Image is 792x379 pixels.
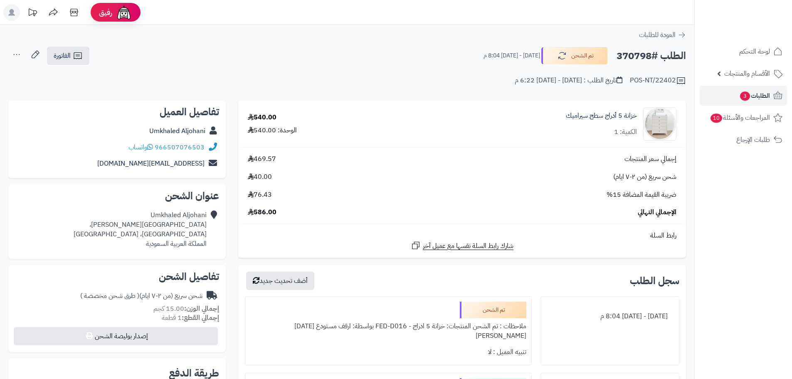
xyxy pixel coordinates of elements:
[162,313,219,323] small: 1 قطعة
[736,134,770,146] span: طلبات الإرجاع
[460,302,526,318] div: تم الشحن
[250,344,526,360] div: تنبيه العميل : لا
[639,30,686,40] a: العودة للطلبات
[613,172,676,182] span: شحن سريع (من ٢-٧ ايام)
[617,47,686,64] h2: الطلب #370798
[169,368,219,378] h2: طريقة الدفع
[248,126,297,135] div: الوحدة: 540.00
[423,241,513,251] span: شارك رابط السلة نفسها مع عميل آخر
[711,114,722,123] span: 10
[155,142,205,152] a: 966507076503
[149,126,205,136] a: Umkhaled Aljohani
[47,47,89,65] a: الفاتورة
[484,52,540,60] small: [DATE] - [DATE] 8:04 م
[97,159,205,168] a: [EMAIL_ADDRESS][DOMAIN_NAME]
[411,240,513,251] a: شارك رابط السلة نفسها مع عميل آخر
[624,154,676,164] span: إجمالي سعر المنتجات
[739,90,770,102] span: الطلبات
[614,127,637,137] div: الكمية: 1
[184,304,219,314] strong: إجمالي الوزن:
[700,130,787,150] a: طلبات الإرجاع
[153,304,219,314] small: 15.00 كجم
[99,7,112,17] span: رفيق
[248,154,276,164] span: 469.57
[15,107,219,117] h2: تفاصيل العميل
[566,111,637,121] a: خزانة 5 أدراج سطح سيراميك
[644,107,676,141] img: 1741718484-1-90x90.jpg
[74,211,207,248] div: Umkhaled Aljohani [GEOGRAPHIC_DATA][PERSON_NAME]، [GEOGRAPHIC_DATA]، [GEOGRAPHIC_DATA] المملكة ال...
[14,327,218,345] button: إصدار بوليصة الشحن
[80,291,139,301] span: ( طرق شحن مخصصة )
[248,172,272,182] span: 40.00
[182,313,219,323] strong: إجمالي القطع:
[630,76,686,86] div: POS-NT/22402
[15,272,219,282] h2: تفاصيل الشحن
[541,47,608,64] button: تم الشحن
[15,191,219,201] h2: عنوان الشحن
[128,142,153,152] a: واتساب
[638,208,676,217] span: الإجمالي النهائي
[739,46,770,57] span: لوحة التحكم
[248,113,276,122] div: 540.00
[639,30,676,40] span: العودة للطلبات
[54,51,71,61] span: الفاتورة
[116,4,132,21] img: ai-face.png
[242,231,683,240] div: رابط السلة
[246,272,314,290] button: أضف تحديث جديد
[22,4,43,23] a: تحديثات المنصة
[250,318,526,344] div: ملاحظات : تم الشحن المنتجات: خزانة 5 ادراج - FED-D016 بواسطة: ارفف مستودع [DATE][PERSON_NAME]
[630,276,679,286] h3: سجل الطلب
[80,291,202,301] div: شحن سريع (من ٢-٧ ايام)
[710,112,770,124] span: المراجعات والأسئلة
[546,308,674,325] div: [DATE] - [DATE] 8:04 م
[724,68,770,79] span: الأقسام والمنتجات
[700,108,787,128] a: المراجعات والأسئلة10
[515,76,622,85] div: تاريخ الطلب : [DATE] - [DATE] 6:22 م
[248,190,272,200] span: 76.43
[248,208,276,217] span: 586.00
[740,92,750,101] span: 3
[607,190,676,200] span: ضريبة القيمة المضافة 15%
[700,42,787,62] a: لوحة التحكم
[700,86,787,106] a: الطلبات3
